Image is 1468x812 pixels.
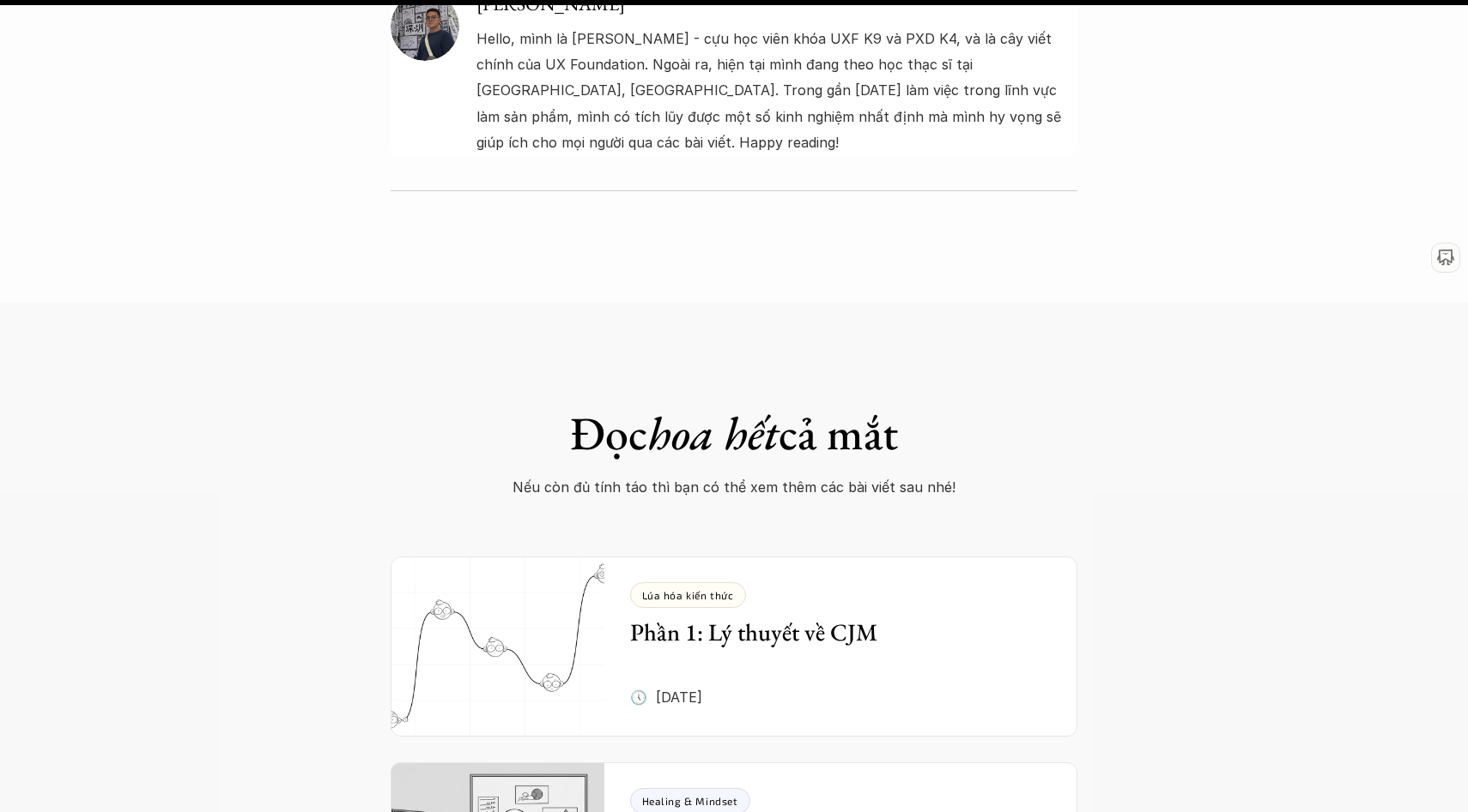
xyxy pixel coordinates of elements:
[476,26,1077,156] p: Hello, mình là [PERSON_NAME] - cựu học viên khóa UXF K9 và PXD K4, và là cây viết chính của UX Fo...
[647,403,779,463] em: hoa hết
[630,617,1027,647] h5: Phần 1: Lý thuyết về CJM
[642,589,734,601] p: Lúa hóa kiến thức
[434,406,1034,461] h1: Đọc cả mắt
[642,795,738,807] p: Healing & Mindset
[630,684,702,710] p: 🕔 [DATE]
[391,556,1077,737] a: Lúa hóa kiến thứcPhần 1: Lý thuyết về CJM🕔 [DATE]
[456,474,1012,500] p: Nếu còn đủ tính táo thì bạn có thể xem thêm các bài viết sau nhé!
